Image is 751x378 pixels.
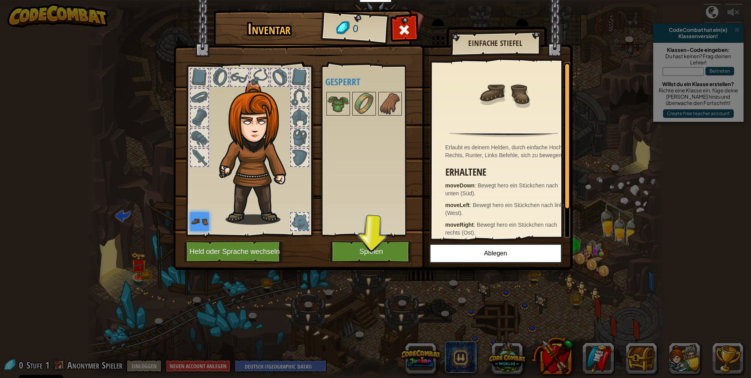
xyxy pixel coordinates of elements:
img: portrait.png [379,93,401,115]
img: portrait.png [190,212,209,231]
h2: Einfache Stiefel [458,39,532,48]
img: portrait.png [327,93,349,115]
span: : [474,222,477,228]
span: Bewegt hero ein Stückchen nach rechts (Ost). [445,222,557,236]
button: Spielen [330,241,412,262]
h3: Erhaltene [445,167,566,178]
strong: moveRight [445,222,474,228]
strong: moveDown [445,182,475,189]
h1: Inventar [219,21,319,37]
strong: moveLeft [445,202,470,208]
img: portrait.png [478,68,529,119]
img: portrait.png [353,93,375,115]
span: Bewegt hero ein Stückchen nach unten (Süd). [445,182,558,196]
span: : [470,202,473,208]
img: hair_f2.png [216,80,300,225]
h4: Gesperrt [325,77,424,87]
span: Bewegt hero ein Stückchen nach links (West). [445,202,566,216]
img: hr.png [449,132,558,137]
button: Ablegen [429,244,562,263]
span: 0 [352,22,359,36]
span: : [474,182,478,189]
div: Erlaubt es deinem Helden, durch einfache Hoch, Rechts, Runter, Links Befehle, sich zu bewegen. [445,143,566,159]
button: Held oder Sprache wechseln [184,241,284,262]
